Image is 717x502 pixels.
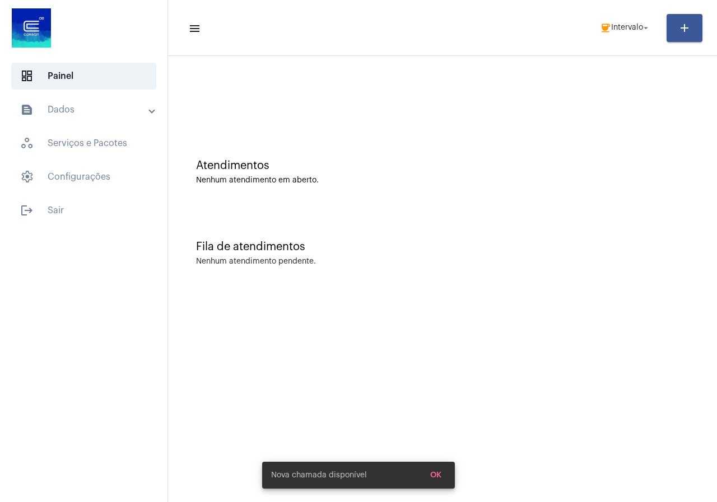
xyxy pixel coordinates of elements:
button: Intervalo [593,17,658,39]
mat-panel-title: Dados [20,103,150,116]
mat-icon: arrow_drop_down [641,23,651,33]
span: sidenav icon [20,69,34,83]
div: Nenhum atendimento em aberto. [196,176,689,185]
span: Intervalo [611,24,643,32]
div: Fila de atendimentos [196,241,689,253]
mat-icon: sidenav icon [20,204,34,217]
span: sidenav icon [20,137,34,150]
span: Nova chamada disponível [271,470,367,481]
mat-icon: sidenav icon [20,103,34,116]
mat-icon: add [678,21,691,35]
span: Serviços e Pacotes [11,130,156,157]
div: Atendimentos [196,159,689,172]
span: Painel [11,63,156,90]
mat-expansion-panel-header: sidenav iconDados [7,96,167,123]
mat-icon: sidenav icon [188,22,199,35]
button: OK [421,465,450,485]
span: OK [430,471,441,479]
img: d4669ae0-8c07-2337-4f67-34b0df7f5ae4.jpeg [9,6,54,50]
mat-icon: coffee [600,22,611,34]
span: sidenav icon [20,170,34,184]
span: Configurações [11,163,156,190]
div: Nenhum atendimento pendente. [196,257,316,266]
span: Sair [11,197,156,224]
